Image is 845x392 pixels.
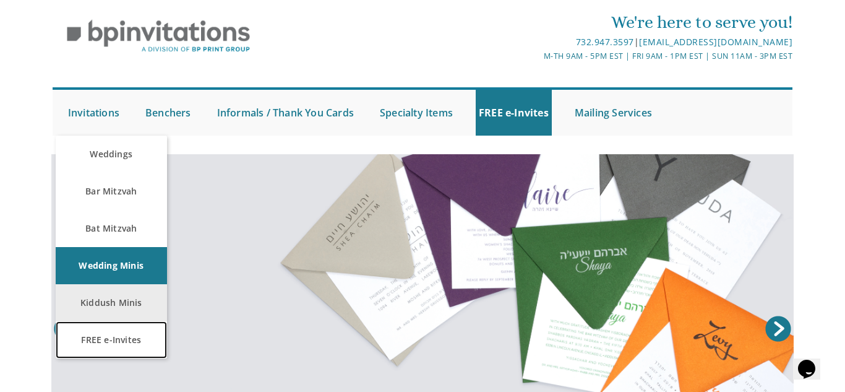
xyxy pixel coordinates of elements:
[300,50,793,63] div: M-Th 9am - 5pm EST | Fri 9am - 1pm EST | Sun 11am - 3pm EST
[51,313,82,344] a: Prev
[56,284,167,321] a: Kiddush Minis
[53,11,265,62] img: BP Invitation Loft
[300,35,793,50] div: |
[142,90,194,136] a: Benchers
[214,90,357,136] a: Informals / Thank You Cards
[56,210,167,247] a: Bat Mitzvah
[56,173,167,210] a: Bar Mitzvah
[763,313,794,344] a: Next
[56,321,167,359] a: FREE e-Invites
[377,90,456,136] a: Specialty Items
[793,342,833,380] iframe: chat widget
[639,36,792,48] a: [EMAIL_ADDRESS][DOMAIN_NAME]
[576,36,634,48] a: 732.947.3597
[56,247,167,284] a: Wedding Minis
[300,10,793,35] div: We're here to serve you!
[56,136,167,173] a: Weddings
[476,90,552,136] a: FREE e-Invites
[65,90,122,136] a: Invitations
[572,90,655,136] a: Mailing Services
